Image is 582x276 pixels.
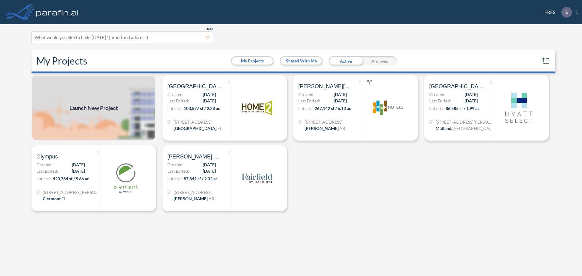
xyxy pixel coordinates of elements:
[504,93,534,123] img: logo
[167,153,222,160] span: JB Hunt Site
[298,106,315,111] span: Lot area:
[281,57,322,65] button: Shared With Me
[32,75,156,141] img: add
[72,168,85,174] span: [DATE]
[160,145,291,211] a: [PERSON_NAME] SiteCreated:[DATE]Last Edited:[DATE]Lot area:87,841 sf / 2.02 ac[STREET_ADDRESS][PE...
[206,27,213,32] span: Beta
[174,126,217,131] span: [GEOGRAPHIC_DATA] ,
[334,91,347,98] span: [DATE]
[339,126,345,131] span: AR
[203,161,216,168] span: [DATE]
[446,106,480,111] span: 86,585 sf / 1.99 ac
[111,163,141,193] img: logo
[184,176,218,181] span: 87,841 sf / 2.02 ac
[167,176,184,181] span: Lot area:
[43,189,100,195] span: 7126 N Bradshaw Rd
[305,119,345,125] span: 4852 S Bellview Rd
[535,7,577,18] div: ERES
[429,106,446,111] span: Lot area:
[203,91,216,98] span: [DATE]
[43,196,62,201] span: Clermont ,
[72,161,85,168] span: [DATE]
[36,176,53,181] span: Lot area:
[436,125,493,131] div: Midland, TX
[167,168,189,174] span: Last Edited:
[429,91,446,98] span: Created:
[429,98,451,104] span: Last Edited:
[465,91,478,98] span: [DATE]
[160,75,291,141] a: [GEOGRAPHIC_DATA]Created:[DATE]Last Edited:[DATE]Lot area:103,577 sf / 2.38 ac[STREET_ADDRESS][GE...
[465,98,478,104] span: [DATE]
[167,98,189,104] span: Last Edited:
[291,75,422,141] a: [PERSON_NAME][GEOGRAPHIC_DATA]Created:[DATE]Last Edited:[DATE]Lot area:267,142 sf / 6.13 ac[STREE...
[429,83,484,90] span: Midland Hotel Site
[298,83,353,90] span: Rogers Medical Campus Hotel
[29,145,160,211] a: OlympusCreated:[DATE]Last Edited:[DATE]Lot area:420,784 sf / 9.66 ac[STREET_ADDRESS][PERSON_NAME]...
[209,196,214,201] span: AR
[174,119,222,125] span: 97 N River Rd
[363,56,397,65] div: Archived
[305,125,345,131] div: Rogers, AR
[167,91,184,98] span: Created:
[36,55,87,67] h2: My Projects
[69,104,118,112] span: Launch New Project
[203,98,216,104] span: [DATE]
[242,163,272,193] img: logo
[334,98,347,104] span: [DATE]
[298,91,315,98] span: Created:
[167,83,222,90] span: North Port River Rd Site
[203,168,216,174] span: [DATE]
[36,153,58,160] span: Olympus
[32,75,156,141] a: Launch New Project
[184,106,220,111] span: 103,577 sf / 2.38 ac
[373,93,403,123] img: logo
[565,9,568,15] p: E
[174,125,222,131] div: Venice, FL
[167,106,184,111] span: Lot area:
[174,196,209,201] span: [PERSON_NAME] ,
[62,196,66,201] span: FL
[305,126,339,131] span: [PERSON_NAME] ,
[329,56,363,65] div: Active
[36,161,53,168] span: Created:
[452,126,496,131] span: [GEOGRAPHIC_DATA]
[422,75,553,141] a: [GEOGRAPHIC_DATA]Created:[DATE]Last Edited:[DATE]Lot area:86,585 sf / 1.99 ac[STREET_ADDRESS][PER...
[436,126,452,131] span: Midland ,
[53,176,89,181] span: 420,784 sf / 9.66 ac
[242,93,272,123] img: logo
[298,98,320,104] span: Last Edited:
[315,106,351,111] span: 267,142 sf / 6.13 ac
[167,161,184,168] span: Created:
[43,195,66,202] div: Clermont, FL
[174,189,214,195] span: 507 W Monroe Ave
[174,195,214,202] div: Lowell, AR
[436,119,493,125] span: 2412 Rankin Hwy
[232,57,273,65] button: My Projects
[217,126,222,131] span: FL
[35,6,80,18] img: logo
[541,56,550,66] button: sort
[36,168,58,174] span: Last Edited:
